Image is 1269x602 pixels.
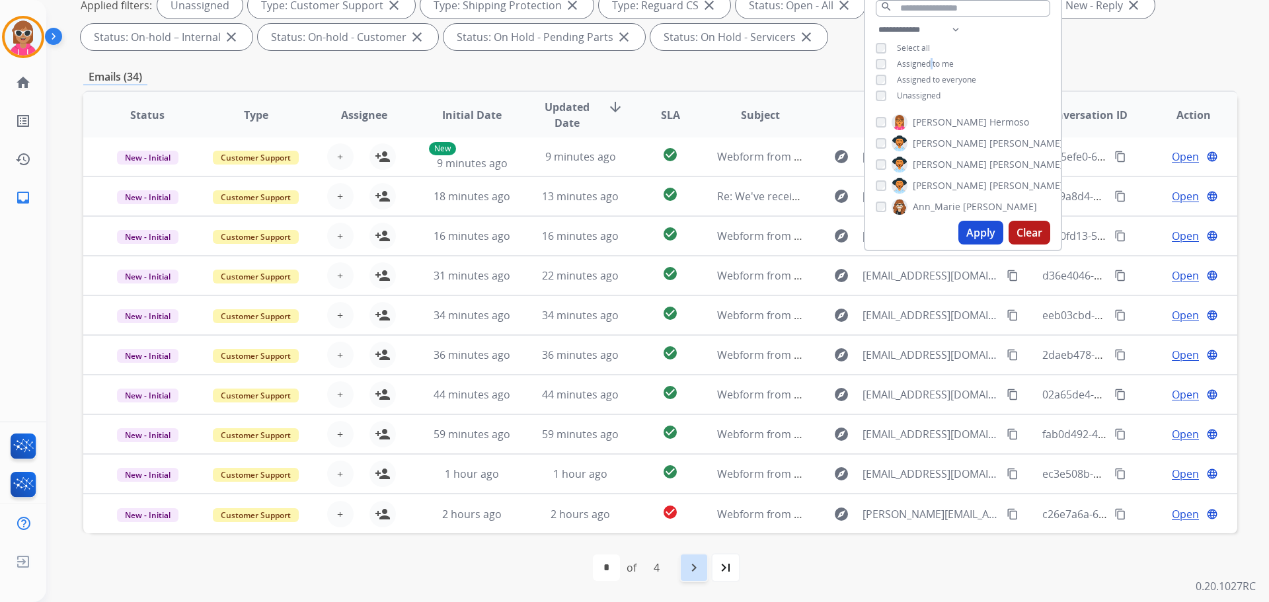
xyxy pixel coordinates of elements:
[1114,508,1126,520] mat-icon: content_copy
[437,156,508,170] span: 9 minutes ago
[434,189,510,204] span: 18 minutes ago
[833,307,849,323] mat-icon: explore
[1007,468,1019,480] mat-icon: content_copy
[662,147,678,163] mat-icon: check_circle
[662,186,678,202] mat-icon: check_circle
[1007,349,1019,361] mat-icon: content_copy
[337,228,343,244] span: +
[1206,230,1218,242] mat-icon: language
[662,385,678,400] mat-icon: check_circle
[1206,349,1218,361] mat-icon: language
[327,421,354,447] button: +
[429,142,456,155] p: New
[327,501,354,527] button: +
[223,29,239,45] mat-icon: close
[327,262,354,289] button: +
[130,107,165,123] span: Status
[327,381,354,408] button: +
[1007,389,1019,400] mat-icon: content_copy
[117,349,178,363] span: New - Initial
[327,302,354,328] button: +
[337,466,343,482] span: +
[958,221,1003,245] button: Apply
[1114,270,1126,282] mat-icon: content_copy
[434,387,510,402] span: 44 minutes ago
[989,179,1063,192] span: [PERSON_NAME]
[1172,228,1199,244] span: Open
[213,230,299,244] span: Customer Support
[1196,578,1256,594] p: 0.20.1027RC
[117,508,178,522] span: New - Initial
[542,189,619,204] span: 13 minutes ago
[213,349,299,363] span: Customer Support
[5,19,42,56] img: avatar
[863,506,999,522] span: [PERSON_NAME][EMAIL_ADDRESS][DOMAIN_NAME]
[863,307,999,323] span: [EMAIL_ADDRESS][DOMAIN_NAME]
[375,188,391,204] mat-icon: person_add
[375,506,391,522] mat-icon: person_add
[1172,307,1199,323] span: Open
[244,107,268,123] span: Type
[1206,190,1218,202] mat-icon: language
[213,270,299,283] span: Customer Support
[553,467,607,481] span: 1 hour ago
[434,348,510,362] span: 36 minutes ago
[897,42,930,54] span: Select all
[1206,508,1218,520] mat-icon: language
[863,149,999,165] span: [EMAIL_ADDRESS][DOMAIN_NAME]
[537,99,597,131] span: Updated Date
[1206,428,1218,440] mat-icon: language
[1206,151,1218,163] mat-icon: language
[1042,467,1249,481] span: ec3e508b-4b7a-4357-9ddc-d837da090362
[717,268,1017,283] span: Webform from [EMAIL_ADDRESS][DOMAIN_NAME] on [DATE]
[1007,428,1019,440] mat-icon: content_copy
[1206,389,1218,400] mat-icon: language
[1114,349,1126,361] mat-icon: content_copy
[434,308,510,322] span: 34 minutes ago
[1172,387,1199,402] span: Open
[445,467,499,481] span: 1 hour ago
[442,507,502,521] span: 2 hours ago
[798,29,814,45] mat-icon: close
[442,107,502,123] span: Initial Date
[1114,190,1126,202] mat-icon: content_copy
[337,149,343,165] span: +
[337,506,343,522] span: +
[897,74,976,85] span: Assigned to everyone
[717,308,1017,322] span: Webform from [EMAIL_ADDRESS][DOMAIN_NAME] on [DATE]
[717,229,1017,243] span: Webform from [EMAIL_ADDRESS][DOMAIN_NAME] on [DATE]
[1042,308,1242,322] span: eeb03cbd-6fd3-44cf-a013-853322582739
[337,426,343,442] span: +
[863,426,999,442] span: [EMAIL_ADDRESS][DOMAIN_NAME]
[258,24,438,50] div: Status: On-hold - Customer
[1009,221,1050,245] button: Clear
[717,467,1017,481] span: Webform from [EMAIL_ADDRESS][DOMAIN_NAME] on [DATE]
[717,348,1017,362] span: Webform from [EMAIL_ADDRESS][DOMAIN_NAME] on [DATE]
[616,29,632,45] mat-icon: close
[1129,92,1237,138] th: Action
[880,1,892,13] mat-icon: search
[1042,507,1241,521] span: c26e7a6a-6a2e-46dc-a263-e2ccf9500642
[15,151,31,167] mat-icon: history
[717,189,878,204] span: Re: We've received your product
[1114,309,1126,321] mat-icon: content_copy
[989,137,1063,150] span: [PERSON_NAME]
[327,342,354,368] button: +
[661,107,680,123] span: SLA
[662,305,678,321] mat-icon: check_circle
[1007,508,1019,520] mat-icon: content_copy
[542,268,619,283] span: 22 minutes ago
[1042,427,1239,441] span: fab0d492-4115-4e41-bfac-5cc02df035d5
[542,427,619,441] span: 59 minutes ago
[686,560,702,576] mat-icon: navigate_next
[833,188,849,204] mat-icon: explore
[1114,151,1126,163] mat-icon: content_copy
[213,151,299,165] span: Customer Support
[117,468,178,482] span: New - Initial
[833,426,849,442] mat-icon: explore
[327,143,354,170] button: +
[375,387,391,402] mat-icon: person_add
[1172,426,1199,442] span: Open
[337,347,343,363] span: +
[627,560,636,576] div: of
